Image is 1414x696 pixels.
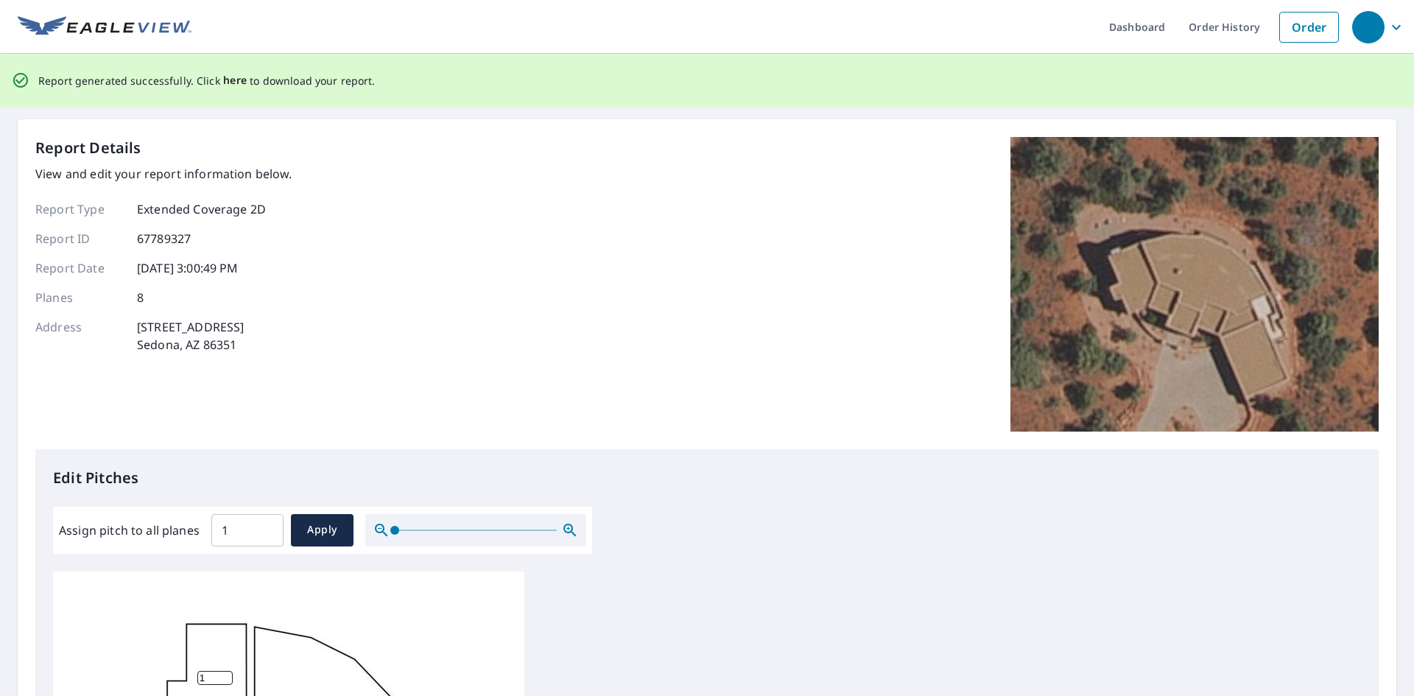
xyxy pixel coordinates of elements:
[137,259,239,277] p: [DATE] 3:00:49 PM
[35,137,141,159] p: Report Details
[35,230,124,247] p: Report ID
[35,200,124,218] p: Report Type
[137,318,244,354] p: [STREET_ADDRESS] Sedona, AZ 86351
[38,71,376,90] p: Report generated successfully. Click to download your report.
[1010,137,1379,432] img: Top image
[137,289,144,306] p: 8
[1279,12,1339,43] a: Order
[211,510,284,551] input: 00.0
[291,514,353,546] button: Apply
[223,71,247,90] button: here
[137,200,266,218] p: Extended Coverage 2D
[35,259,124,277] p: Report Date
[18,16,191,38] img: EV Logo
[137,230,191,247] p: 67789327
[59,521,200,539] label: Assign pitch to all planes
[303,521,342,539] span: Apply
[35,318,124,354] p: Address
[35,289,124,306] p: Planes
[53,467,1361,489] p: Edit Pitches
[35,165,292,183] p: View and edit your report information below.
